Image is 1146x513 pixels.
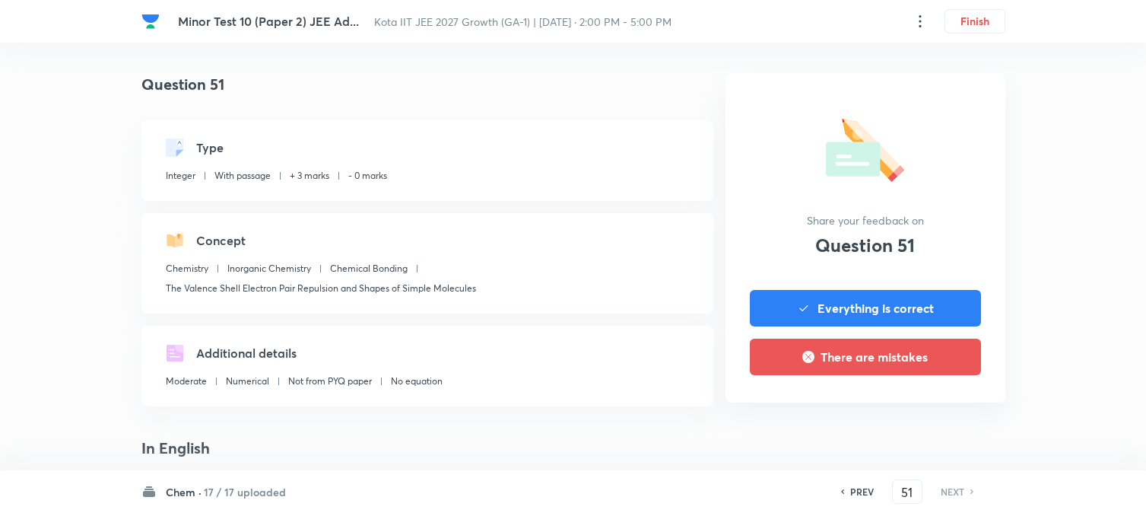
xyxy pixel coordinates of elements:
h6: Chem · [166,484,202,500]
p: The Valence Shell Electron Pair Repulsion and Shapes of Simple Molecules [166,282,476,295]
img: questionType.svg [166,139,184,157]
h6: NEXT [941,485,964,499]
a: Company Logo [141,12,166,30]
h4: In English [141,437,713,460]
p: Chemistry [166,262,208,276]
button: Finish [944,9,1005,33]
p: No equation [391,374,443,388]
img: questionConcept.svg [166,231,184,250]
p: - 0 marks [348,169,387,183]
button: Everything is correct [750,290,981,327]
h6: 17 / 17 uploaded [204,484,286,500]
button: There are mistakes [750,339,981,375]
h5: Type [196,139,224,157]
h6: PREV [850,485,874,499]
p: Share your feedback on [807,212,924,228]
span: Kota IIT JEE 2027 Growth (GA-1) | [DATE] · 2:00 PM - 5:00 PM [374,14,671,29]
p: Inorganic Chemistry [227,262,311,276]
p: Chemical Bonding [330,262,408,276]
p: Numerical [226,374,269,388]
p: Integer [166,169,195,183]
h4: Question 51 [141,73,713,96]
h5: Concept [196,231,246,250]
span: Minor Test 10 (Paper 2) JEE Ad... [178,13,359,29]
p: + 3 marks [290,169,329,183]
img: questionFeedback.svg [826,113,904,182]
p: With passage [214,169,271,183]
img: questionDetails.svg [166,344,184,362]
p: Moderate [166,374,207,388]
p: Not from PYQ paper [288,374,372,388]
img: Company Logo [141,12,160,30]
h5: Additional details [196,344,297,362]
h3: Question 51 [815,234,915,256]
